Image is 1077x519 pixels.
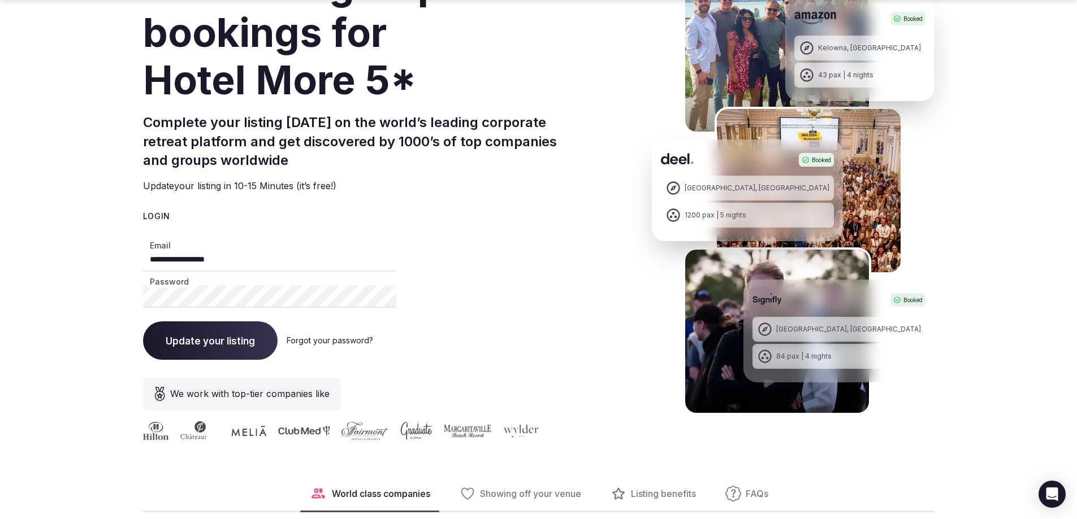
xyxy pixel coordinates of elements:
img: Signifly Portugal Retreat [683,247,871,415]
h2: Complete your listing [DATE] on the world’s leading corporate retreat platform and get discovered... [143,113,583,170]
label: Password [148,276,191,287]
span: FAQs [746,487,768,500]
span: Showing off your venue [480,487,581,500]
div: Booked [799,153,834,167]
img: Deel Spain Retreat [715,107,903,274]
span: Update your listing [166,335,255,346]
div: Login [143,211,583,222]
a: Forgot your password? [287,335,373,345]
span: World class companies [332,487,430,500]
div: [GEOGRAPHIC_DATA], [GEOGRAPHIC_DATA] [776,325,921,334]
div: [GEOGRAPHIC_DATA], [GEOGRAPHIC_DATA] [685,184,829,193]
p: Update your listing in 10-15 Minutes (it’s free!) [143,179,583,193]
div: Kelowna, [GEOGRAPHIC_DATA] [818,43,921,53]
div: Booked [890,293,925,307]
div: We work with top-tier companies like [143,378,341,410]
div: 84 pax | 4 nights [776,352,832,361]
div: 1200 pax | 5 nights [685,211,746,220]
span: Listing benefits [631,487,696,500]
div: Booked [890,12,925,25]
div: Open Intercom Messenger [1039,481,1066,508]
button: Showing off your venue [451,477,590,511]
div: 43 pax | 4 nights [818,71,873,80]
button: Listing benefits [602,477,705,511]
button: FAQs [716,477,777,511]
button: World class companies [300,477,439,511]
button: Update your listing [143,321,278,360]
